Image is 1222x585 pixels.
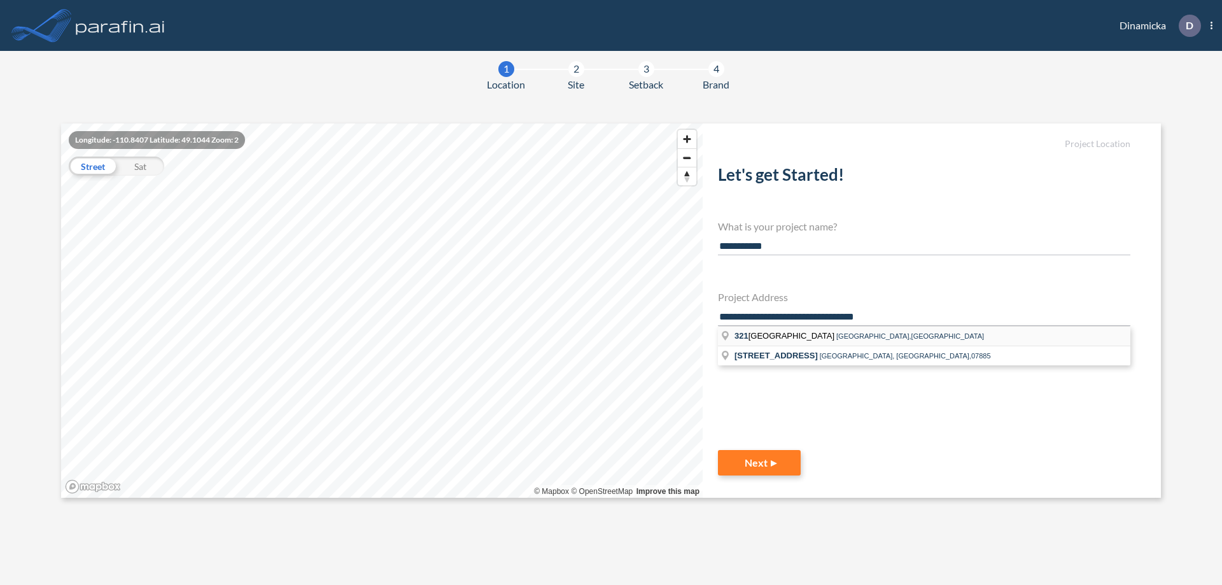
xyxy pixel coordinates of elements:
span: [GEOGRAPHIC_DATA] [734,331,836,341]
h4: What is your project name? [718,220,1130,232]
button: Zoom out [678,148,696,167]
div: Sat [116,157,164,176]
h5: Project Location [718,139,1130,150]
h2: Let's get Started! [718,165,1130,190]
div: Street [69,157,116,176]
span: [GEOGRAPHIC_DATA],[GEOGRAPHIC_DATA] [836,332,984,340]
span: [STREET_ADDRESS] [734,351,818,360]
div: 3 [638,61,654,77]
div: 4 [708,61,724,77]
div: Longitude: -110.8407 Latitude: 49.1044 Zoom: 2 [69,131,245,149]
div: Dinamicka [1100,15,1212,37]
a: Mapbox homepage [65,479,121,494]
span: Brand [703,77,729,92]
canvas: Map [61,123,703,498]
span: 321 [734,331,748,341]
span: Location [487,77,525,92]
h4: Project Address [718,291,1130,303]
button: Next [718,450,801,476]
span: Zoom out [678,149,696,167]
a: OpenStreetMap [571,487,633,496]
div: 1 [498,61,514,77]
button: Reset bearing to north [678,167,696,185]
a: Mapbox [534,487,569,496]
a: Improve this map [636,487,699,496]
p: D [1186,20,1193,31]
button: Zoom in [678,130,696,148]
div: 2 [568,61,584,77]
span: [GEOGRAPHIC_DATA], [GEOGRAPHIC_DATA],07885 [820,352,991,360]
span: Setback [629,77,663,92]
img: logo [73,13,167,38]
span: Site [568,77,584,92]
